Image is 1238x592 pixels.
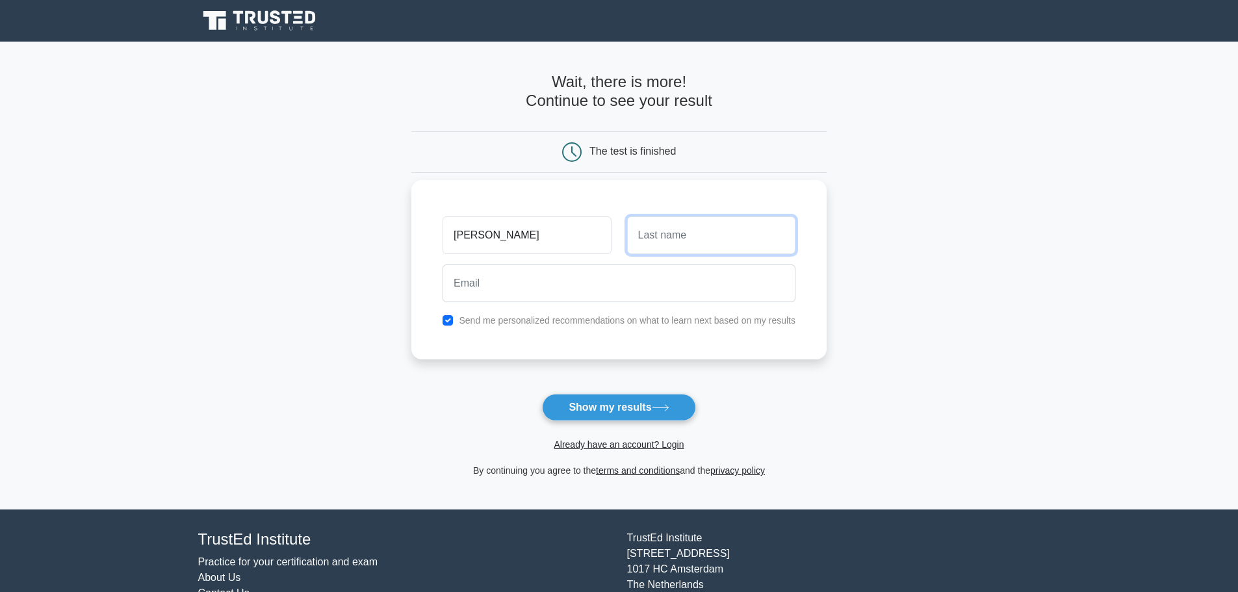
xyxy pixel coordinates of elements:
[554,439,684,450] a: Already have an account? Login
[443,216,611,254] input: First name
[198,572,241,583] a: About Us
[542,394,695,421] button: Show my results
[443,264,795,302] input: Email
[596,465,680,476] a: terms and conditions
[411,73,827,110] h4: Wait, there is more! Continue to see your result
[627,216,795,254] input: Last name
[198,556,378,567] a: Practice for your certification and exam
[710,465,765,476] a: privacy policy
[198,530,612,549] h4: TrustEd Institute
[459,315,795,326] label: Send me personalized recommendations on what to learn next based on my results
[589,146,676,157] div: The test is finished
[404,463,834,478] div: By continuing you agree to the and the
